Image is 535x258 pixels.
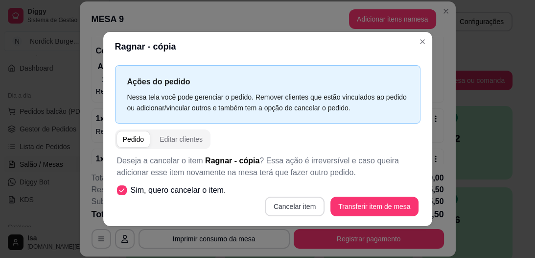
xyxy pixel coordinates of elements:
[117,155,419,179] p: Deseja a cancelar o item ? Essa ação é irreversível e caso queira adicionar esse item novamente n...
[265,197,325,216] button: Cancelar item
[123,134,144,144] div: Pedido
[330,197,418,216] button: Transferir item de mesa
[131,184,226,196] span: Sim, quero cancelar o item.
[103,32,432,61] header: Ragnar - cópia
[160,134,203,144] div: Editar clientes
[205,156,259,165] span: Ragnar - cópia
[127,92,408,113] div: Nessa tela você pode gerenciar o pedido. Remover clientes que estão vinculados ao pedido ou adici...
[415,34,430,50] button: Close
[127,76,408,88] p: Ações do pedido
